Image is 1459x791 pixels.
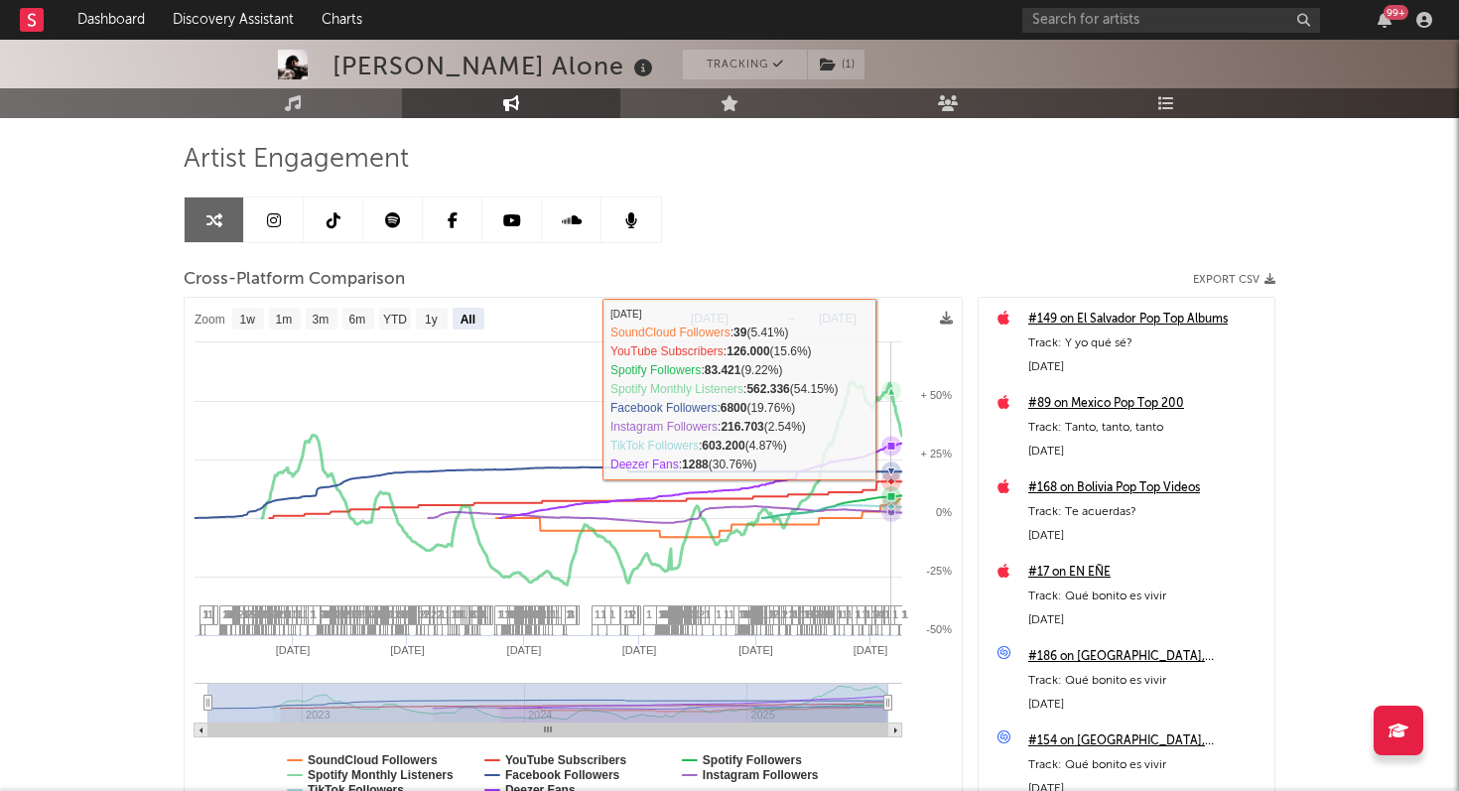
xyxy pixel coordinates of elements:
text: [DATE] [691,312,729,326]
a: #17 on EN EÑE [1028,561,1264,585]
span: 1 [291,608,297,620]
text: + 25% [921,448,953,460]
a: #186 on [GEOGRAPHIC_DATA], [GEOGRAPHIC_DATA] [1028,645,1264,669]
div: [DATE] [1028,693,1264,717]
span: 1 [847,608,853,620]
a: #89 on Mexico Pop Top 200 [1028,392,1264,416]
span: 1 [716,608,722,620]
text: 0% [936,506,952,518]
text: Zoom [195,313,225,327]
text: + 50% [921,389,953,401]
span: 1 [282,608,288,620]
text: -25% [926,565,952,577]
span: Artist Engagement [184,148,409,172]
text: All [461,313,475,327]
span: 1 [202,608,208,620]
span: 1 [729,608,734,620]
text: Spotify Followers [703,753,802,767]
span: 2 [431,608,437,620]
span: 1 [724,608,729,620]
span: 1 [763,608,769,620]
input: Search for artists [1022,8,1320,33]
text: SoundCloud Followers [308,753,438,767]
div: Track: Qué bonito es vivir [1028,669,1264,693]
text: [DATE] [507,644,542,656]
span: 1 [623,608,629,620]
span: 1 [497,608,503,620]
button: Tracking [683,50,807,79]
text: 6m [349,313,366,327]
span: 1 [781,608,787,620]
span: 1 [207,608,213,620]
span: 1 [871,608,877,620]
text: [DATE] [390,644,425,656]
span: 1 [878,608,884,620]
text: 3m [313,313,330,327]
span: 2 [699,608,705,620]
span: 1 [242,608,248,620]
span: 1 [788,608,794,620]
span: 1 [855,608,861,620]
span: 1 [768,608,774,620]
span: 1 [546,608,552,620]
a: #149 on El Salvador Pop Top Albums [1028,308,1264,331]
span: 1 [566,608,572,620]
span: 1 [738,608,744,620]
div: Track: Qué bonito es vivir [1028,753,1264,777]
span: 1 [892,608,898,620]
div: Track: Qué bonito es vivir [1028,585,1264,608]
text: YTD [383,313,407,327]
div: [DATE] [1028,524,1264,548]
span: 1 [445,608,451,620]
text: [DATE] [276,644,311,656]
a: #168 on Bolivia Pop Top Videos [1028,476,1264,500]
text: [DATE] [738,644,773,656]
text: 1w [240,313,256,327]
span: 2 [382,608,388,620]
span: 1 [233,608,239,620]
text: YouTube Subscribers [505,753,627,767]
span: 1 [467,608,473,620]
span: 1 [419,608,425,620]
span: 2 [437,608,443,620]
span: 1 [451,608,457,620]
div: [DATE] [1028,355,1264,379]
span: ( 1 ) [807,50,865,79]
div: #154 on [GEOGRAPHIC_DATA], [GEOGRAPHIC_DATA] [1028,729,1264,753]
text: [DATE] [854,644,888,656]
span: 1 [901,608,907,620]
text: -50% [926,623,952,635]
span: Cross-Platform Comparison [184,268,405,292]
div: Track: Y yo qué sé? [1028,331,1264,355]
div: Track: Tanto, tanto, tanto [1028,416,1264,440]
div: Track: Te acuerdas? [1028,500,1264,524]
text: [DATE] [819,312,857,326]
span: 1 [504,608,510,620]
span: 1 [609,608,615,620]
span: 1 [842,608,848,620]
text: [DATE] [622,644,657,656]
span: 1 [646,608,652,620]
text: Facebook Followers [505,768,620,782]
text: Spotify Monthly Listeners [308,768,454,782]
button: Export CSV [1193,274,1275,286]
span: 1 [222,608,228,620]
div: [DATE] [1028,608,1264,632]
span: 1 [627,608,633,620]
span: 1 [310,608,316,620]
text: → [785,312,797,326]
text: Instagram Followers [703,768,819,782]
span: 1 [705,608,711,620]
button: (1) [808,50,864,79]
div: [PERSON_NAME] Alone [332,50,658,82]
span: 1 [884,608,890,620]
span: 2 [238,608,244,620]
span: 1 [286,608,292,620]
span: 1 [600,608,606,620]
span: 1 [303,608,309,620]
